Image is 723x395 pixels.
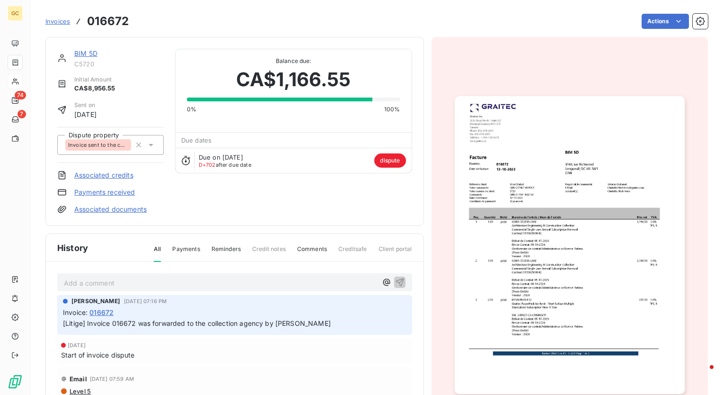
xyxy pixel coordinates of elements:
div: GC [8,6,23,21]
a: BIM 5D [74,49,97,57]
span: 74 [15,91,26,99]
span: Credit notes [252,245,286,261]
span: Payments [172,245,200,261]
span: D+702 [199,162,216,168]
span: Start of invoice dispute [61,350,135,360]
span: CA$1,166.55 [236,65,351,94]
span: dispute [374,153,406,168]
a: Associated credits [74,171,133,180]
span: Due dates [181,136,212,144]
span: Email [70,375,87,383]
span: All [154,245,161,262]
span: History [57,242,88,254]
span: [DATE] 07:16 PM [124,298,167,304]
span: [DATE] 07:59 AM [90,376,134,382]
img: Logo LeanPay [8,374,23,389]
h3: 016672 [87,13,129,30]
span: CA$8,956.55 [74,84,115,93]
img: invoice_thumbnail [455,96,685,394]
span: Reminders [212,245,241,261]
iframe: Intercom live chat [691,363,714,386]
span: 0% [187,105,196,114]
span: Balance due: [187,57,400,65]
span: Invoice sent to the collection agency [68,142,128,148]
span: Due on [DATE] [199,153,243,161]
span: [Litige] Invoice 016672 was forwarded to the collection agency by [PERSON_NAME] [63,319,331,327]
button: Actions [642,14,689,29]
span: [PERSON_NAME] [71,297,120,305]
span: C5720 [74,60,164,68]
span: [DATE] [68,342,86,348]
span: Comments [297,245,327,261]
span: Creditsafe [338,245,367,261]
span: after due date [199,162,251,168]
span: [DATE] [74,109,97,119]
span: 100% [384,105,400,114]
span: 016672 [89,307,114,317]
span: Invoices [45,18,70,25]
span: 7 [18,110,26,118]
a: Associated documents [74,205,147,214]
span: Sent on [74,101,97,109]
a: Invoices [45,17,70,26]
a: Payments received [74,188,135,197]
span: Invoice : [63,307,88,317]
span: Level 5 [69,387,91,395]
span: Client portal [379,245,412,261]
span: Initial Amount [74,75,115,84]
